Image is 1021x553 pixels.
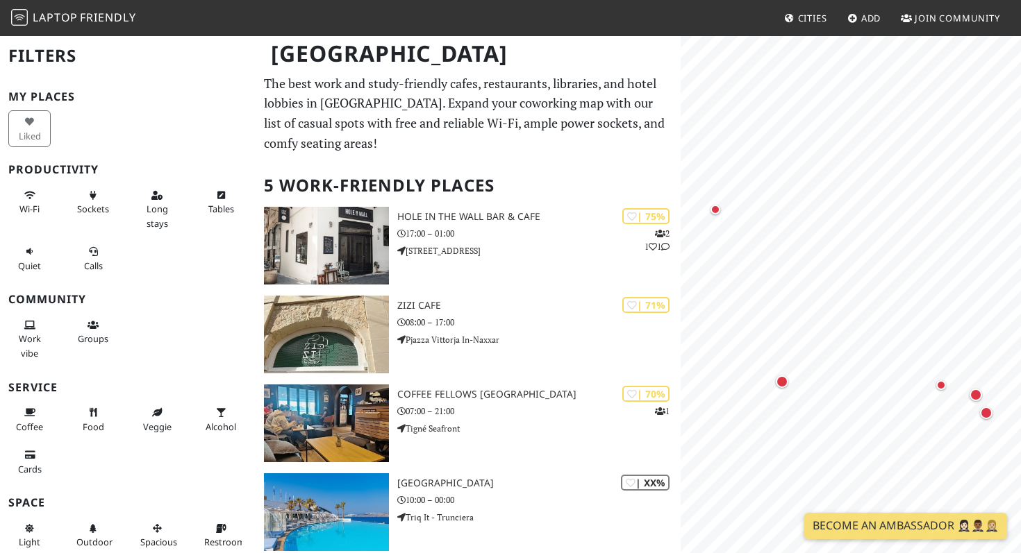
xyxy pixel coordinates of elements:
[621,475,670,491] div: | XX%
[622,297,670,313] div: | 71%
[256,473,681,551] a: Café del Mar Malta | XX% [GEOGRAPHIC_DATA] 10:00 – 00:00 Triq It - Trunciera
[397,422,681,435] p: Tigné Seafront
[622,208,670,224] div: | 75%
[915,12,1000,24] span: Join Community
[147,203,168,229] span: Long stays
[18,260,41,272] span: Quiet
[8,496,247,509] h3: Space
[208,203,234,215] span: Work-friendly tables
[397,244,681,257] p: [STREET_ADDRESS]
[83,420,104,433] span: Food
[16,420,43,433] span: Coffee
[33,10,78,25] span: Laptop
[779,6,833,31] a: Cities
[397,227,681,240] p: 17:00 – 01:00
[8,90,247,103] h3: My Places
[264,384,389,462] img: Coffee Fellows Malta
[8,293,247,306] h3: Community
[8,184,51,221] button: Wi-Fi
[78,332,108,345] span: Group tables
[206,420,236,433] span: Alcohol
[200,401,242,438] button: Alcohol
[19,332,41,359] span: People working
[72,401,115,438] button: Food
[977,404,995,422] div: Map marker
[19,536,40,548] span: Natural light
[967,386,985,404] div: Map marker
[136,401,179,438] button: Veggie
[773,373,791,391] div: Map marker
[397,211,681,223] h3: Hole in the Wall Bar & Cafe
[397,511,681,524] p: Triq It - Trunciera
[895,6,1006,31] a: Join Community
[707,201,724,218] div: Map marker
[397,493,681,507] p: 10:00 – 00:00
[11,9,28,26] img: LaptopFriendly
[76,536,113,548] span: Outdoor area
[397,333,681,346] p: Pjazza Vittorja In-Naxxar
[77,203,109,215] span: Power sockets
[72,314,115,350] button: Groups
[798,12,827,24] span: Cities
[140,536,177,548] span: Spacious
[645,227,670,253] p: 2 1 1
[8,314,51,364] button: Work vibe
[143,420,172,433] span: Veggie
[256,296,681,373] a: Zizi cafe | 71% Zizi cafe 08:00 – 17:00 Pjazza Vittorja In-Naxxar
[622,386,670,402] div: | 70%
[264,296,389,373] img: Zizi cafe
[804,513,1007,539] a: Become an Ambassador 🤵🏻‍♀️🤵🏾‍♂️🤵🏼‍♀️
[397,389,681,400] h3: Coffee Fellows [GEOGRAPHIC_DATA]
[264,207,389,284] img: Hole in the Wall Bar & Cafe
[8,163,247,176] h3: Productivity
[264,74,673,153] p: The best work and study-friendly cafes, restaurants, libraries, and hotel lobbies in [GEOGRAPHIC_...
[8,443,51,480] button: Cards
[861,12,881,24] span: Add
[397,405,681,418] p: 07:00 – 21:00
[264,164,673,207] h2: 5 Work-Friendly Places
[397,477,681,489] h3: [GEOGRAPHIC_DATA]
[842,6,887,31] a: Add
[8,381,247,394] h3: Service
[72,240,115,277] button: Calls
[8,35,247,77] h2: Filters
[136,184,179,235] button: Long stays
[655,405,670,418] p: 1
[8,240,51,277] button: Quiet
[18,463,42,475] span: Credit cards
[84,260,103,272] span: Video/audio calls
[397,300,681,312] h3: Zizi cafe
[397,316,681,329] p: 08:00 – 17:00
[72,184,115,221] button: Sockets
[264,473,389,551] img: Café del Mar Malta
[204,536,245,548] span: Restroom
[933,377,949,393] div: Map marker
[256,384,681,462] a: Coffee Fellows Malta | 70% 1 Coffee Fellows [GEOGRAPHIC_DATA] 07:00 – 21:00 Tigné Seafront
[8,401,51,438] button: Coffee
[200,184,242,221] button: Tables
[11,6,136,31] a: LaptopFriendly LaptopFriendly
[260,35,679,73] h1: [GEOGRAPHIC_DATA]
[256,207,681,284] a: Hole in the Wall Bar & Cafe | 75% 211 Hole in the Wall Bar & Cafe 17:00 – 01:00 [STREET_ADDRESS]
[80,10,135,25] span: Friendly
[19,203,40,215] span: Stable Wi-Fi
